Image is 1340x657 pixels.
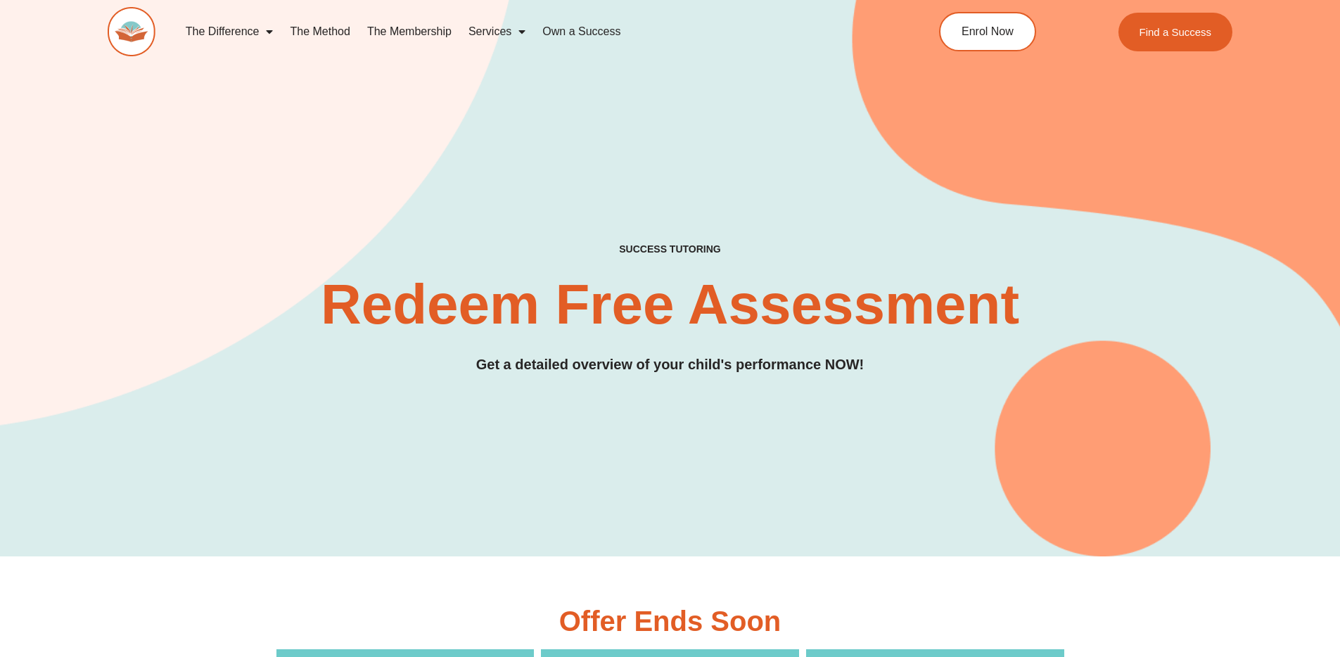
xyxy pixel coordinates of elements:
a: Enrol Now [939,12,1036,51]
a: The Membership [359,15,460,48]
h3: Get a detailed overview of your child's performance NOW! [108,354,1233,376]
span: Enrol Now [962,26,1014,37]
a: Own a Success [534,15,629,48]
nav: Menu [177,15,875,48]
a: Find a Success [1118,13,1233,51]
a: The Method [281,15,358,48]
a: The Difference [177,15,282,48]
h2: Redeem Free Assessment [108,276,1233,333]
a: Services [460,15,534,48]
h3: Offer Ends Soon [276,607,1064,635]
span: Find a Success [1140,27,1212,37]
h4: SUCCESS TUTORING​ [504,243,837,255]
